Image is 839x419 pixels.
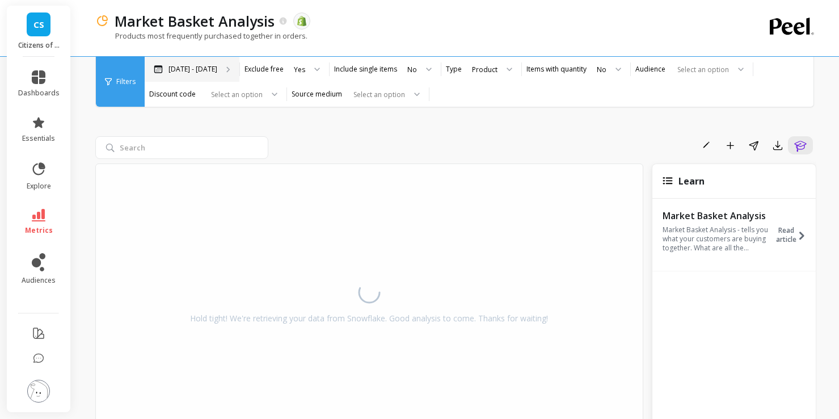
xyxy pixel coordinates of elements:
[244,65,284,74] label: Exclude free
[29,30,125,39] div: Domain: [DOMAIN_NAME]
[18,89,60,98] span: dashboards
[678,175,705,187] span: Learn
[334,65,397,74] label: Include single items
[18,41,60,50] p: Citizens of Soil
[297,16,307,26] img: api.shopify.svg
[31,68,40,77] img: tab_domain_overview_orange.svg
[116,77,136,86] span: Filters
[43,69,102,77] div: Domain Overview
[597,64,606,75] div: No
[472,64,498,75] div: Product
[190,313,548,324] div: Hold tight! We're retrieving your data from Snowflake. Good analysis to come. Thanks for waiting!
[95,31,307,41] p: Products most frequently purchased together in orders.
[32,18,56,27] div: v 4.0.25
[22,276,56,285] span: audiences
[18,18,27,27] img: logo_orange.svg
[33,18,44,31] span: CS
[25,226,53,235] span: metrics
[526,65,587,74] label: Items with quantity
[294,64,305,75] div: Yes
[95,136,268,159] input: Search
[18,30,27,39] img: website_grey.svg
[663,210,773,221] p: Market Basket Analysis
[125,69,191,77] div: Keywords by Traffic
[115,11,275,31] p: Market Basket Analysis
[95,14,109,28] img: header icon
[22,134,55,143] span: essentials
[113,68,122,77] img: tab_keywords_by_traffic_grey.svg
[407,64,417,75] div: No
[776,226,796,244] span: Read article
[27,182,51,191] span: explore
[168,65,217,74] p: [DATE] - [DATE]
[663,225,773,253] p: Market Basket Analysis - tells you what your customers are buying together. What are all the comb...
[446,65,462,74] label: Type
[27,380,50,403] img: profile picture
[776,209,813,261] button: Read article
